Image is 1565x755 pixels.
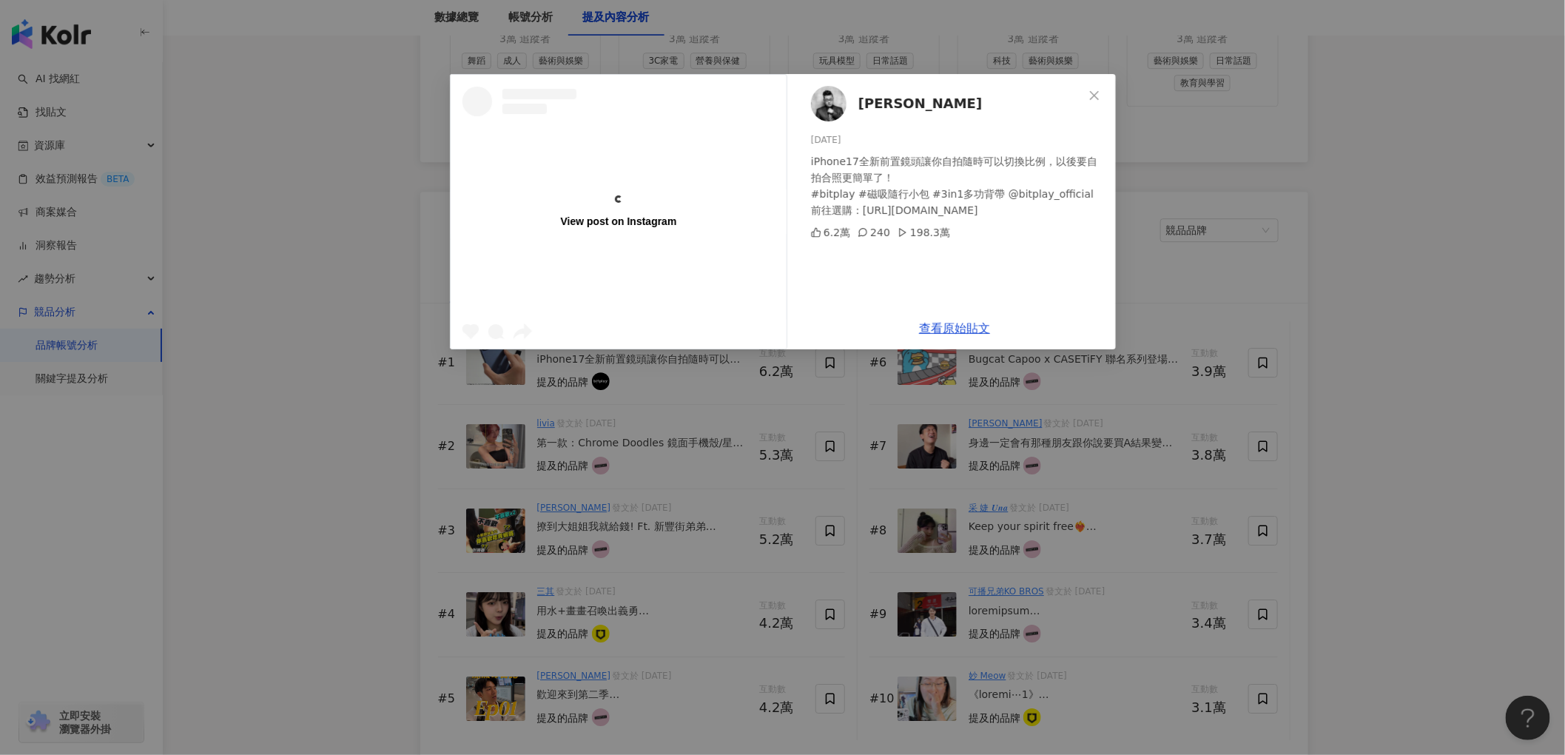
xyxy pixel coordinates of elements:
[919,321,990,335] a: 查看原始貼文
[811,224,850,241] div: 6.2萬
[811,153,1104,218] div: iPhone17全新前置鏡頭讓你自拍隨時可以切換比例，以後要自拍合照更簡單了！ #bitplay #磁吸隨行小包 #3in1多功背帶 @bitplay_official 前往選購：[URL][D...
[560,215,676,228] div: View post on Instagram
[898,224,950,241] div: 198.3萬
[858,93,982,114] span: [PERSON_NAME]
[811,133,1104,147] div: [DATE]
[811,86,1083,121] a: KOL Avatar[PERSON_NAME]
[451,75,787,349] a: View post on Instagram
[811,86,847,121] img: KOL Avatar
[1080,81,1109,110] button: Close
[1088,90,1100,101] span: close
[858,224,890,241] div: 240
